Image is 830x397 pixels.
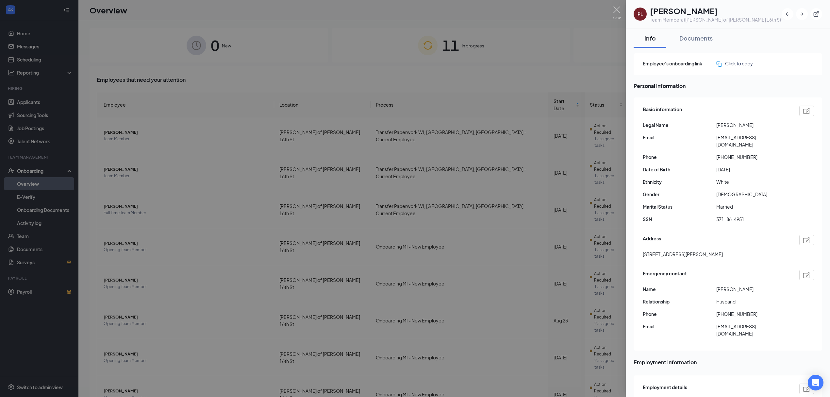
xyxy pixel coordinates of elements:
svg: ArrowRight [799,11,805,17]
span: [PERSON_NAME] [716,285,790,293]
span: [PERSON_NAME] [716,121,790,129]
span: Ethnicity [643,178,716,185]
div: Info [640,34,660,42]
span: [PHONE_NUMBER] [716,153,790,161]
div: Documents [679,34,713,42]
span: Name [643,285,716,293]
span: Phone [643,153,716,161]
div: PL [638,11,643,17]
span: Relationship [643,298,716,305]
button: Click to copy [716,60,753,67]
span: Emergency contact [643,270,687,280]
button: ArrowLeftNew [782,8,793,20]
span: 371-86-4951 [716,216,790,223]
button: ExternalLink [810,8,822,20]
span: [DATE] [716,166,790,173]
div: Open Intercom Messenger [808,375,823,390]
svg: ArrowLeftNew [784,11,791,17]
span: Husband [716,298,790,305]
span: Gender [643,191,716,198]
img: click-to-copy.71757273a98fde459dfc.svg [716,61,722,67]
span: [EMAIL_ADDRESS][DOMAIN_NAME] [716,134,790,148]
span: [EMAIL_ADDRESS][DOMAIN_NAME] [716,323,790,337]
span: Email [643,134,716,141]
span: Date of Birth [643,166,716,173]
svg: ExternalLink [813,11,820,17]
span: Marital Status [643,203,716,210]
div: Team Member at [PERSON_NAME] of [PERSON_NAME] 16th St [650,16,781,23]
h1: [PERSON_NAME] [650,5,781,16]
span: Employment details [643,384,687,394]
span: [PHONE_NUMBER] [716,310,790,318]
span: Legal Name [643,121,716,129]
span: Address [643,235,661,245]
span: [STREET_ADDRESS][PERSON_NAME] [643,250,723,258]
span: Email [643,323,716,330]
span: SSN [643,216,716,223]
span: Phone [643,310,716,318]
span: Employee's onboarding link [643,60,716,67]
span: White [716,178,790,185]
span: [DEMOGRAPHIC_DATA] [716,191,790,198]
span: Married [716,203,790,210]
span: Personal information [634,82,822,90]
span: Employment information [634,358,822,366]
button: ArrowRight [796,8,808,20]
span: Basic information [643,106,682,116]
